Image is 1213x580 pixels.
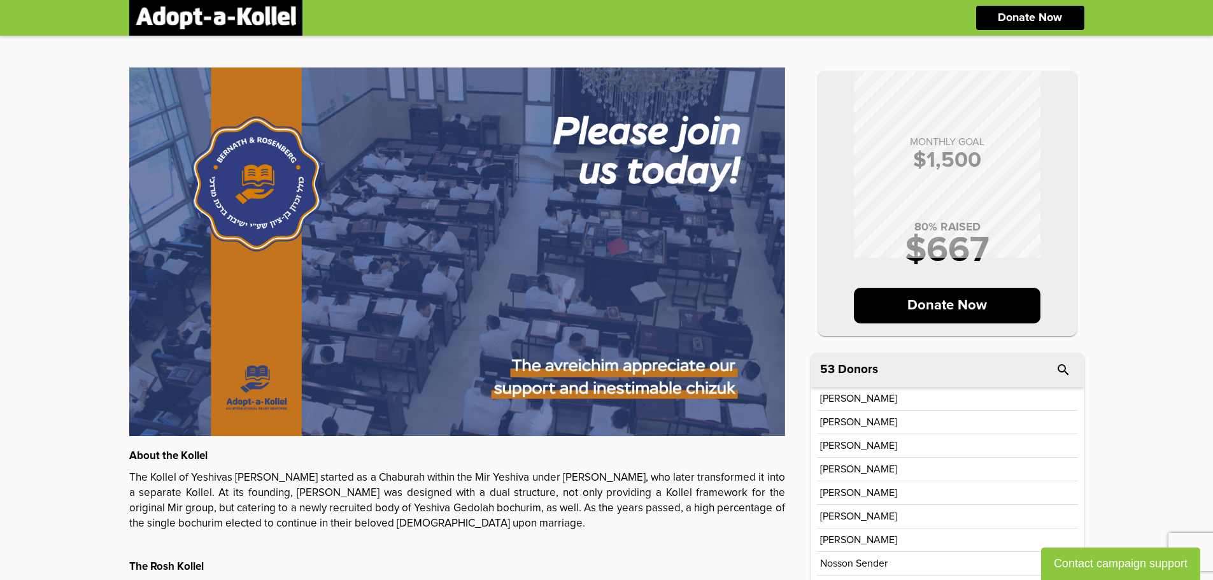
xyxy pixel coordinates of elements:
[129,562,204,572] strong: The Rosh Kollel
[820,488,897,498] p: [PERSON_NAME]
[854,288,1040,323] p: Donate Now
[1056,362,1071,378] i: search
[820,535,897,545] p: [PERSON_NAME]
[998,12,1062,24] p: Donate Now
[820,393,897,404] p: [PERSON_NAME]
[820,441,897,451] p: [PERSON_NAME]
[838,364,878,376] p: Donors
[820,558,888,569] p: Nosson Sender
[129,451,208,462] strong: About the Kollel
[820,417,897,427] p: [PERSON_NAME]
[136,6,296,29] img: logonobg.png
[820,511,897,521] p: [PERSON_NAME]
[820,364,835,376] span: 53
[129,67,785,436] img: GB8inQHsaP.caqO4gp6iW.jpg
[831,137,1064,147] p: MONTHLY GOAL
[1041,548,1200,580] button: Contact campaign support
[820,464,897,474] p: [PERSON_NAME]
[129,470,785,532] p: The Kollel of Yeshivas [PERSON_NAME] started as a Chaburah within the Mir Yeshiva under [PERSON_N...
[831,150,1064,171] p: $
